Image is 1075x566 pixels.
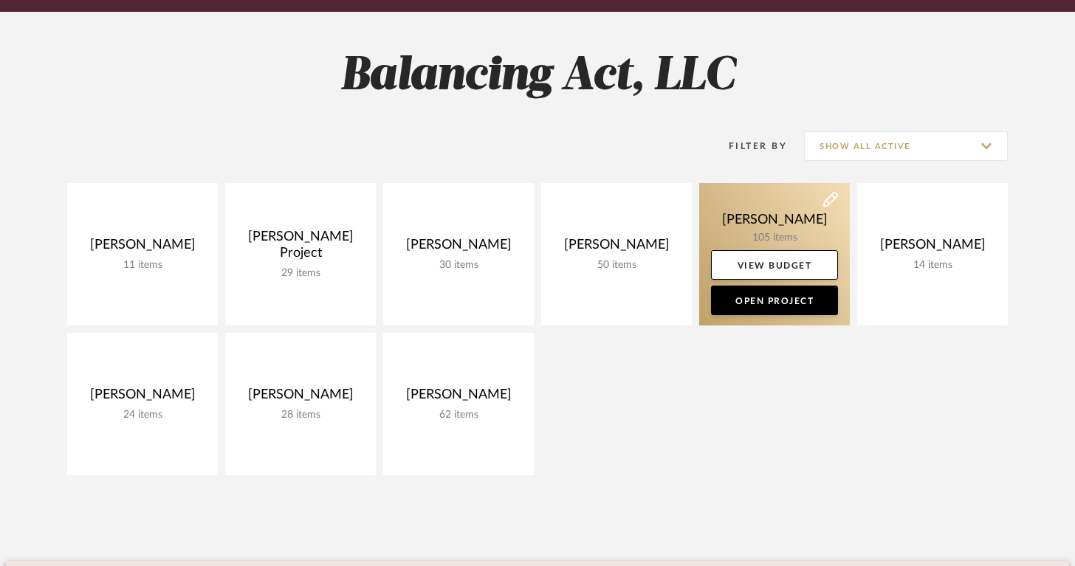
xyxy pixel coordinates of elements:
div: [PERSON_NAME] [395,387,522,409]
div: 24 items [79,409,206,421]
div: Filter By [710,139,787,153]
div: [PERSON_NAME] [553,237,680,259]
div: 14 items [869,259,996,272]
div: [PERSON_NAME] [869,237,996,259]
div: 28 items [237,409,364,421]
a: Open Project [711,286,838,315]
div: [PERSON_NAME] Project [237,229,364,267]
div: 62 items [395,409,522,421]
h2: Balancing Act, LLC [6,49,1069,104]
div: [PERSON_NAME] [79,237,206,259]
div: 11 items [79,259,206,272]
div: [PERSON_NAME] [79,387,206,409]
a: View Budget [711,250,838,280]
div: [PERSON_NAME] [237,387,364,409]
div: [PERSON_NAME] [395,237,522,259]
div: 30 items [395,259,522,272]
div: 50 items [553,259,680,272]
div: 29 items [237,267,364,280]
